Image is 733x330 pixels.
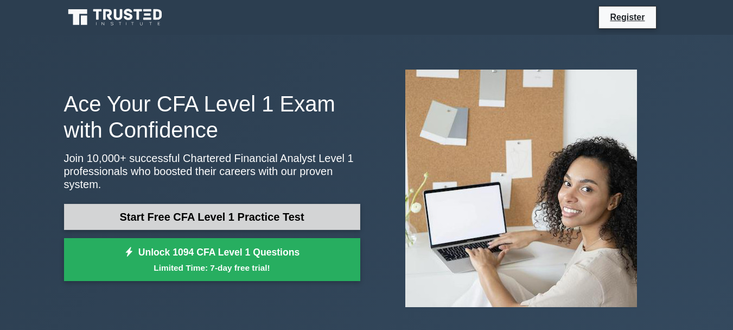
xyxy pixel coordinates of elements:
a: Unlock 1094 CFA Level 1 QuestionsLimited Time: 7-day free trial! [64,238,360,282]
a: Register [603,10,651,24]
p: Join 10,000+ successful Chartered Financial Analyst Level 1 professionals who boosted their caree... [64,152,360,191]
h1: Ace Your CFA Level 1 Exam with Confidence [64,91,360,143]
small: Limited Time: 7-day free trial! [78,261,347,274]
a: Start Free CFA Level 1 Practice Test [64,204,360,230]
